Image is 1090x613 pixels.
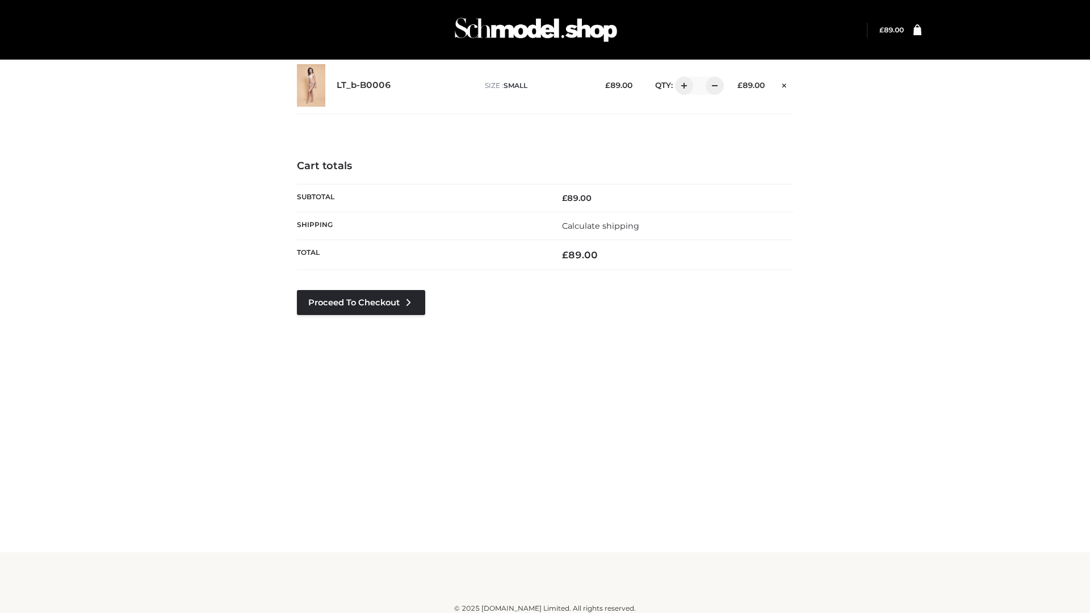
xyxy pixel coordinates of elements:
a: LT_b-B0006 [337,80,391,91]
a: Remove this item [776,77,793,91]
a: Calculate shipping [562,221,639,231]
span: £ [737,81,743,90]
p: size : [485,81,588,91]
th: Shipping [297,212,545,240]
bdi: 89.00 [737,81,765,90]
span: £ [605,81,610,90]
th: Subtotal [297,184,545,212]
bdi: 89.00 [605,81,632,90]
th: Total [297,240,545,270]
bdi: 89.00 [562,249,598,261]
bdi: 89.00 [879,26,904,34]
a: Proceed to Checkout [297,290,425,315]
bdi: 89.00 [562,193,592,203]
img: Schmodel Admin 964 [451,7,621,52]
span: SMALL [504,81,527,90]
h4: Cart totals [297,160,793,173]
span: £ [879,26,884,34]
span: £ [562,249,568,261]
div: QTY: [644,77,720,95]
span: £ [562,193,567,203]
a: £89.00 [879,26,904,34]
